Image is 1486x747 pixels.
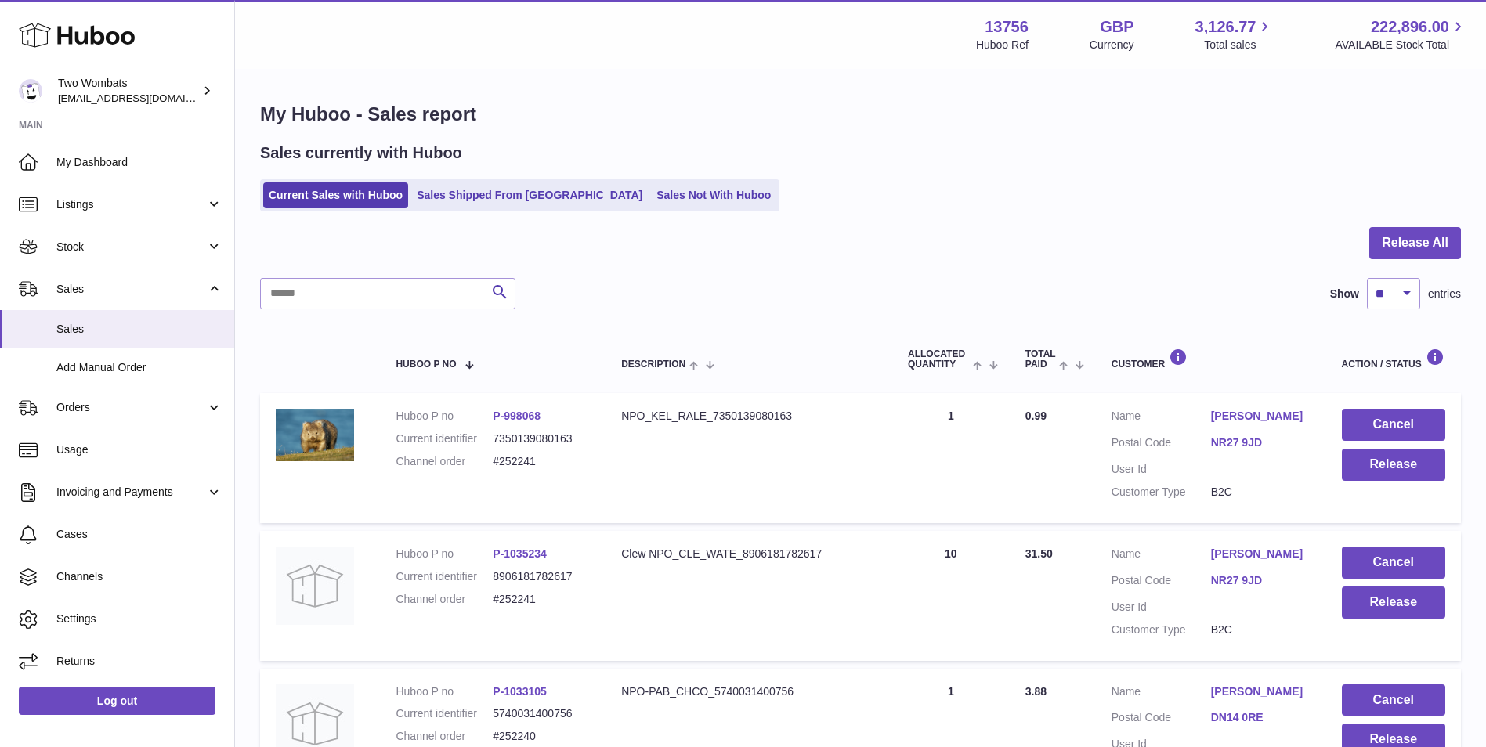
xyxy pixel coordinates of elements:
[985,16,1029,38] strong: 13756
[493,454,590,469] dd: #252241
[276,409,354,461] img: shutterstock_1125465338.jpg
[396,409,493,424] dt: Huboo P no
[1342,409,1445,441] button: Cancel
[1211,684,1311,699] a: [PERSON_NAME]
[1112,462,1211,477] dt: User Id
[260,143,462,164] h2: Sales currently with Huboo
[396,569,493,584] dt: Current identifier
[1112,622,1211,637] dt: Customer Type
[1204,38,1274,52] span: Total sales
[1025,410,1047,422] span: 0.99
[1335,16,1467,52] a: 222,896.00 AVAILABLE Stock Total
[493,410,541,422] a: P-998068
[56,485,206,500] span: Invoicing and Payments
[58,92,230,104] span: [EMAIL_ADDRESS][DOMAIN_NAME]
[56,400,206,415] span: Orders
[493,431,590,446] dd: 7350139080163
[396,729,493,744] dt: Channel order
[1090,38,1134,52] div: Currency
[1195,16,1274,52] a: 3,126.77 Total sales
[1342,449,1445,481] button: Release
[1371,16,1449,38] span: 222,896.00
[621,684,877,699] div: NPO-PAB_CHCO_5740031400756
[56,322,222,337] span: Sales
[1428,287,1461,301] span: entries
[276,547,354,625] img: no-photo.jpg
[1112,573,1211,592] dt: Postal Code
[1211,547,1311,561] a: [PERSON_NAME]
[396,431,493,446] dt: Current identifier
[1112,710,1211,729] dt: Postal Code
[56,282,206,297] span: Sales
[1025,349,1056,370] span: Total paid
[1112,348,1311,370] div: Customer
[56,654,222,669] span: Returns
[892,531,1010,661] td: 10
[908,349,969,370] span: ALLOCATED Quantity
[56,155,222,170] span: My Dashboard
[260,102,1461,127] h1: My Huboo - Sales report
[1335,38,1467,52] span: AVAILABLE Stock Total
[1112,409,1211,428] dt: Name
[1211,485,1311,500] dd: B2C
[56,527,222,542] span: Cases
[1112,684,1211,703] dt: Name
[56,360,222,375] span: Add Manual Order
[56,569,222,584] span: Channels
[396,684,493,699] dt: Huboo P no
[56,197,206,212] span: Listings
[1112,435,1211,454] dt: Postal Code
[396,706,493,721] dt: Current identifier
[621,547,877,561] div: Clew NPO_CLE_WATE_8906181782617
[58,76,199,106] div: Two Wombats
[493,592,590,607] dd: #252241
[1211,622,1311,637] dd: B2C
[1025,547,1053,560] span: 31.50
[621,359,685,370] span: Description
[19,79,42,103] img: internalAdmin-13756@internal.huboo.com
[396,359,456,370] span: Huboo P no
[1025,685,1047,698] span: 3.88
[1211,573,1311,588] a: NR27 9JD
[1100,16,1133,38] strong: GBP
[396,454,493,469] dt: Channel order
[1342,684,1445,716] button: Cancel
[56,442,222,457] span: Usage
[1195,16,1256,38] span: 3,126.77
[493,685,547,698] a: P-1033105
[396,547,493,561] dt: Huboo P no
[1112,600,1211,615] dt: User Id
[651,182,776,208] a: Sales Not With Huboo
[621,409,877,424] div: NPO_KEL_RALE_7350139080163
[1369,227,1461,259] button: Release All
[19,687,215,715] a: Log out
[1330,287,1359,301] label: Show
[493,569,590,584] dd: 8906181782617
[892,393,1010,523] td: 1
[493,547,547,560] a: P-1035234
[1211,409,1311,424] a: [PERSON_NAME]
[56,612,222,626] span: Settings
[493,729,590,744] dd: #252240
[493,706,590,721] dd: 5740031400756
[396,592,493,607] dt: Channel order
[1112,485,1211,500] dt: Customer Type
[1342,586,1445,619] button: Release
[1342,348,1445,370] div: Action / Status
[1112,547,1211,565] dt: Name
[976,38,1029,52] div: Huboo Ref
[1211,435,1311,450] a: NR27 9JD
[411,182,648,208] a: Sales Shipped From [GEOGRAPHIC_DATA]
[263,182,408,208] a: Current Sales with Huboo
[56,240,206,254] span: Stock
[1211,710,1311,725] a: DN14 0RE
[1342,547,1445,579] button: Cancel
